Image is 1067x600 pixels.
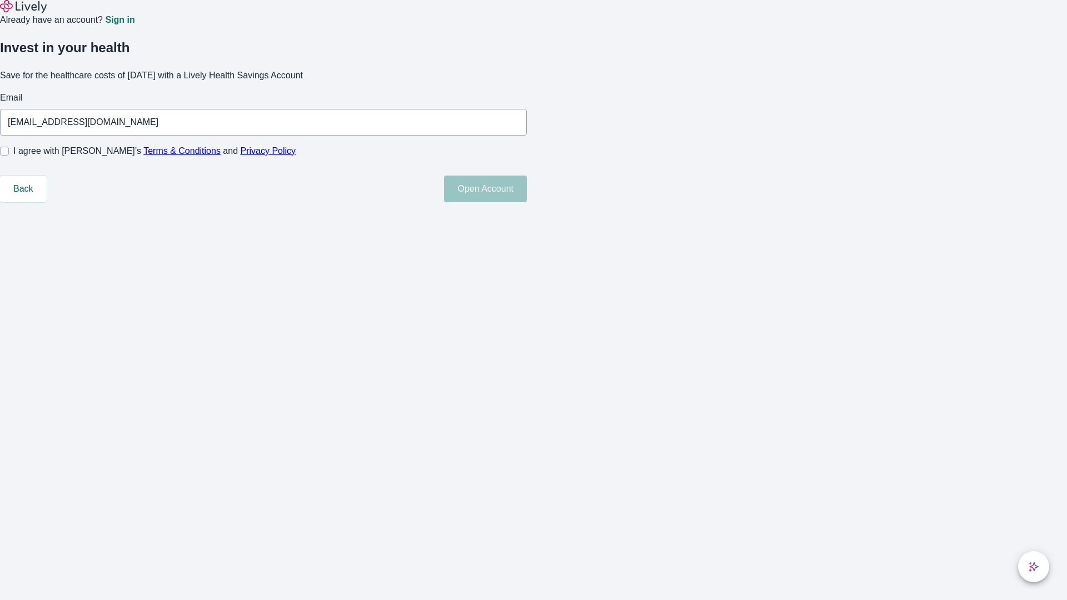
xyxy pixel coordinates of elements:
span: I agree with [PERSON_NAME]’s and [13,144,296,158]
a: Terms & Conditions [143,146,221,156]
a: Sign in [105,16,134,24]
a: Privacy Policy [241,146,296,156]
button: chat [1018,551,1049,582]
svg: Lively AI Assistant [1028,561,1039,572]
